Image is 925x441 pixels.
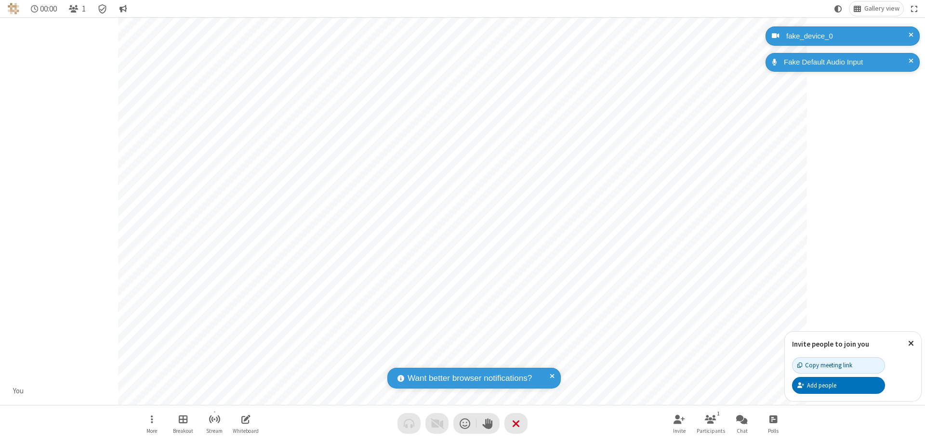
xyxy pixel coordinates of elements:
[780,57,912,68] div: Fake Default Audio Input
[831,1,846,16] button: Using system theme
[93,1,112,16] div: Meeting details Encryption enabled
[792,339,869,349] label: Invite people to join you
[792,377,885,393] button: Add people
[200,410,229,437] button: Start streaming
[696,410,725,437] button: Open participant list
[82,4,86,13] span: 1
[27,1,61,16] div: Timer
[797,361,852,370] div: Copy meeting link
[397,413,421,434] button: Audio problem - check your Internet connection or call by phone
[8,3,19,14] img: QA Selenium DO NOT DELETE OR CHANGE
[768,428,779,434] span: Polls
[907,1,922,16] button: Fullscreen
[673,428,686,434] span: Invite
[901,332,921,355] button: Close popover
[759,410,788,437] button: Open poll
[737,428,748,434] span: Chat
[425,413,449,434] button: Video
[727,410,756,437] button: Open chat
[408,372,532,385] span: Want better browser notifications?
[476,413,500,434] button: Raise hand
[864,5,899,13] span: Gallery view
[714,409,723,418] div: 1
[137,410,166,437] button: Open menu
[65,1,90,16] button: Open participant list
[231,410,260,437] button: Open shared whiteboard
[849,1,903,16] button: Change layout
[783,31,912,42] div: fake_device_0
[792,357,885,374] button: Copy meeting link
[146,428,157,434] span: More
[504,413,528,434] button: End or leave meeting
[115,1,131,16] button: Conversation
[233,428,259,434] span: Whiteboard
[173,428,193,434] span: Breakout
[453,413,476,434] button: Send a reaction
[697,428,725,434] span: Participants
[206,428,223,434] span: Stream
[665,410,694,437] button: Invite participants (⌘+Shift+I)
[169,410,198,437] button: Manage Breakout Rooms
[10,386,27,397] div: You
[40,4,57,13] span: 00:00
